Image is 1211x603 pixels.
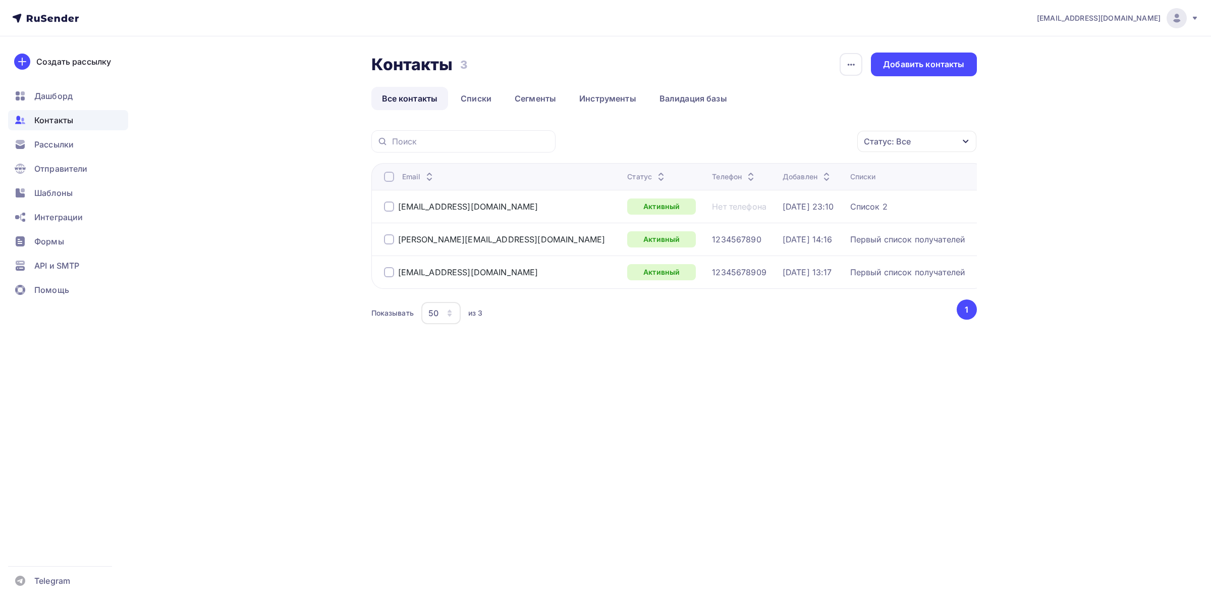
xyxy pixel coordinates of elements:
a: Инструменты [569,87,647,110]
a: Отправители [8,159,128,179]
input: Поиск [392,136,549,147]
a: [DATE] 23:10 [783,202,834,212]
a: [DATE] 13:17 [783,267,832,277]
button: 50 [421,301,461,325]
span: Интеграции [34,211,83,223]
div: Добавлен [783,172,833,182]
ul: Pagination [955,299,977,320]
a: Шаблоны [8,183,128,203]
a: Сегменты [504,87,567,110]
span: Дашборд [34,90,73,102]
div: Статус [627,172,667,182]
a: Валидация базы [649,87,738,110]
div: Создать рассылку [36,56,111,68]
div: Добавить контакты [883,59,964,70]
h3: 3 [460,58,467,72]
a: 1234567890 [712,234,761,244]
div: из 3 [468,308,483,318]
a: Первый список получателей [850,267,965,277]
button: Go to page 1 [957,299,977,320]
div: 50 [428,307,438,319]
a: [EMAIL_ADDRESS][DOMAIN_NAME] [1037,8,1199,28]
h2: Контакты [371,55,453,75]
a: Активный [627,231,696,247]
span: API и SMTP [34,260,79,272]
div: Email [402,172,436,182]
a: Рассылки [8,134,128,155]
a: [EMAIL_ADDRESS][DOMAIN_NAME] [398,267,538,277]
button: Статус: Все [857,130,977,153]
div: Статус: Все [864,135,911,147]
span: Рассылки [34,138,74,150]
a: 12345678909 [712,267,766,277]
a: Все контакты [371,87,449,110]
a: Активный [627,198,696,215]
a: Формы [8,231,128,252]
span: Шаблоны [34,187,73,199]
a: [PERSON_NAME][EMAIL_ADDRESS][DOMAIN_NAME] [398,234,606,244]
div: Показывать [371,308,414,318]
div: Телефон [712,172,757,182]
span: [EMAIL_ADDRESS][DOMAIN_NAME] [1037,13,1161,23]
span: Отправители [34,163,88,175]
span: Telegram [34,575,70,587]
span: Формы [34,235,64,247]
div: Списки [850,172,876,182]
span: Контакты [34,114,73,126]
a: Первый список получателей [850,234,965,244]
a: Активный [627,264,696,280]
a: [EMAIL_ADDRESS][DOMAIN_NAME] [398,202,538,212]
span: Помощь [34,284,69,296]
a: [DATE] 14:16 [783,234,833,244]
a: Списки [450,87,502,110]
a: Список 2 [850,202,888,212]
a: Дашборд [8,86,128,106]
a: Контакты [8,110,128,130]
a: Нет телефона [712,202,766,212]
